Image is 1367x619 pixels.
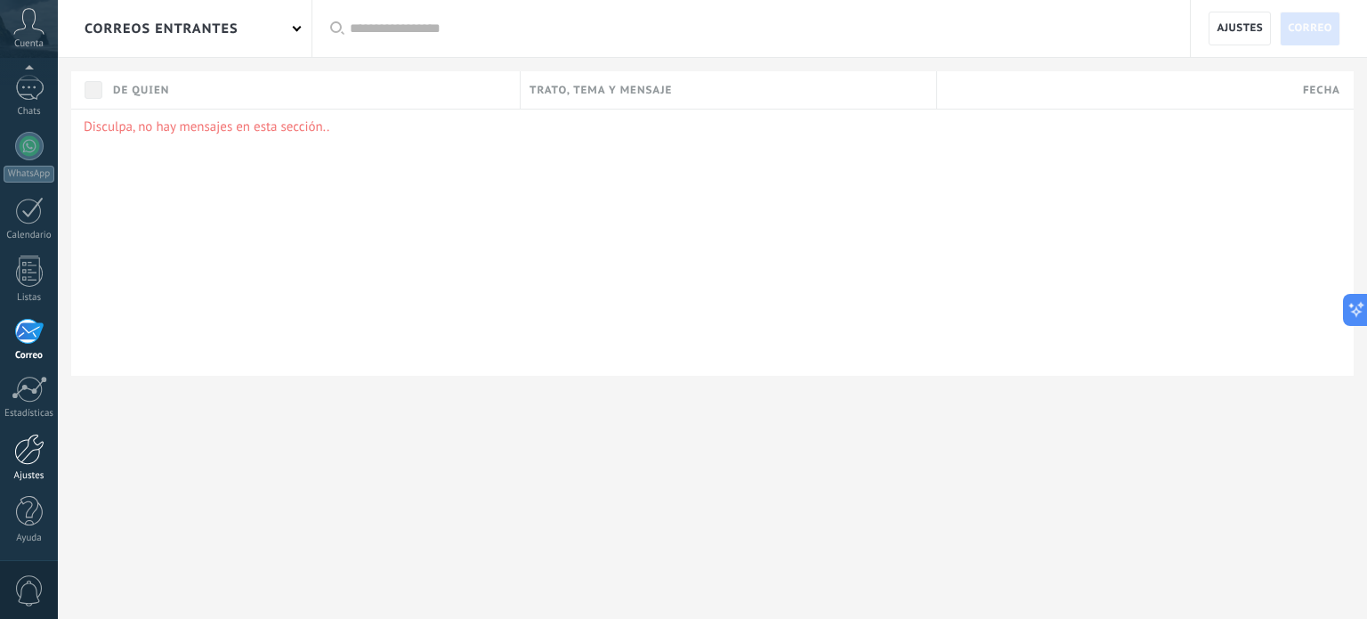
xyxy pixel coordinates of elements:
span: Trato, tema y mensaje [530,82,672,99]
span: Ajustes [1217,12,1263,45]
a: Ajustes [1209,12,1271,45]
div: Correo [4,350,55,362]
span: Cuenta [14,38,44,50]
p: Disculpa, no hay mensajes en esta sección.. [84,118,1341,135]
div: Ajustes [4,470,55,482]
a: Correo [1280,12,1340,45]
div: WhatsApp [4,166,54,183]
span: Correo [1288,12,1332,45]
div: Calendario [4,230,55,241]
div: Chats [4,106,55,118]
span: Fecha [1303,82,1340,99]
div: Estadísticas [4,408,55,419]
div: Ayuda [4,533,55,544]
div: Listas [4,292,55,304]
span: De quien [113,82,169,99]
